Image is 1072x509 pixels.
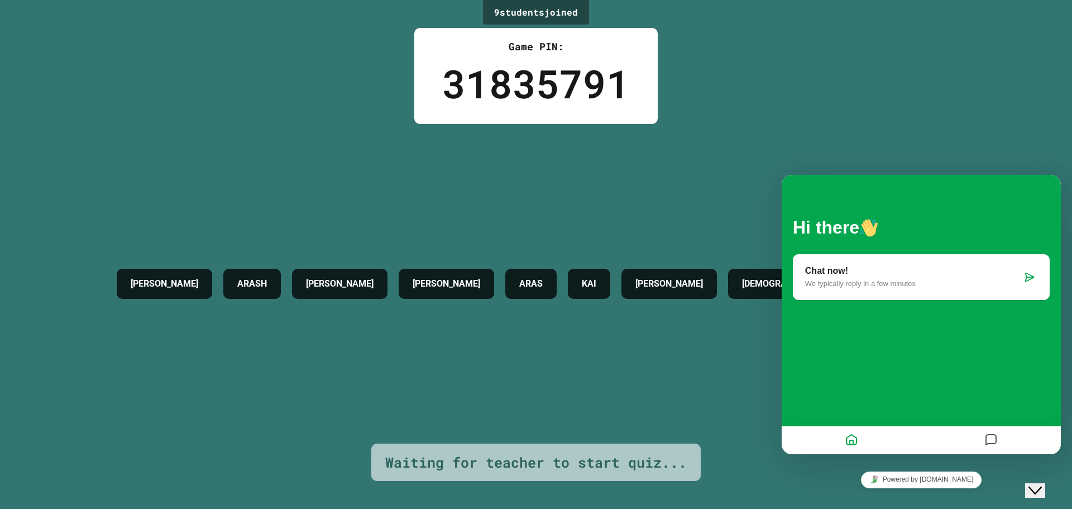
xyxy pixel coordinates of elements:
[442,54,630,113] div: 31835791
[237,277,267,291] h4: ARASH
[635,277,703,291] h4: [PERSON_NAME]
[385,452,687,473] div: Waiting for teacher to start quiz...
[782,467,1061,492] iframe: chat widget
[519,277,543,291] h4: ARAS
[742,277,835,291] h4: [DEMOGRAPHIC_DATA]
[782,175,1061,454] iframe: chat widget
[131,277,198,291] h4: [PERSON_NAME]
[442,39,630,54] div: Game PIN:
[582,277,596,291] h4: KAI
[413,277,480,291] h4: [PERSON_NAME]
[1025,464,1061,498] iframe: chat widget
[306,277,374,291] h4: [PERSON_NAME]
